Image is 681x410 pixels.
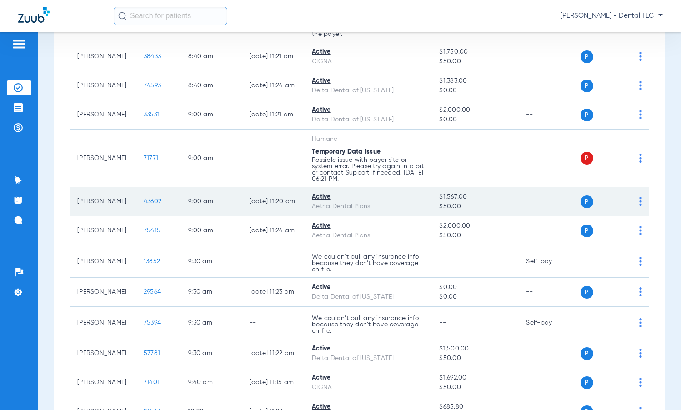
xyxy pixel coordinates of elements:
span: 75415 [144,227,160,234]
td: [DATE] 11:20 AM [242,187,305,216]
td: [PERSON_NAME] [70,278,136,307]
img: group-dot-blue.svg [639,287,642,296]
td: 8:40 AM [181,42,242,71]
span: $50.00 [439,231,511,240]
td: [PERSON_NAME] [70,187,136,216]
input: Search for patients [114,7,227,25]
td: 9:00 AM [181,130,242,187]
div: Active [312,344,425,354]
span: $1,500.00 [439,344,511,354]
span: P [581,225,593,237]
td: [PERSON_NAME] [70,71,136,100]
td: -- [242,307,305,339]
td: 9:40 AM [181,368,242,397]
p: We couldn’t pull any insurance info because they don’t have coverage on file. [312,315,425,334]
td: 9:30 AM [181,307,242,339]
span: 38433 [144,53,161,60]
span: P [581,50,593,63]
div: Aetna Dental Plans [312,202,425,211]
span: 71771 [144,155,158,161]
span: -- [439,258,446,265]
span: P [581,286,593,299]
div: Humana [312,135,425,144]
span: P [581,376,593,389]
span: $2,000.00 [439,105,511,115]
span: $0.00 [439,292,511,302]
img: group-dot-blue.svg [639,197,642,206]
td: 9:00 AM [181,187,242,216]
div: Active [312,283,425,292]
td: [PERSON_NAME] [70,307,136,339]
td: -- [519,71,580,100]
span: $1,750.00 [439,47,511,57]
span: 29564 [144,289,161,295]
td: [DATE] 11:22 AM [242,339,305,368]
div: Active [312,221,425,231]
img: Search Icon [118,12,126,20]
span: P [581,152,593,165]
td: [PERSON_NAME] [70,100,136,130]
td: [DATE] 11:15 AM [242,368,305,397]
td: [PERSON_NAME] [70,245,136,278]
img: group-dot-blue.svg [639,226,642,235]
span: 75394 [144,320,161,326]
span: $0.00 [439,283,511,292]
img: group-dot-blue.svg [639,257,642,266]
td: -- [519,42,580,71]
div: Active [312,105,425,115]
div: Active [312,76,425,86]
td: [PERSON_NAME] [70,42,136,71]
span: P [581,80,593,92]
div: Active [312,373,425,383]
td: 9:00 AM [181,100,242,130]
td: -- [519,216,580,245]
td: -- [519,100,580,130]
span: Temporary Data Issue [312,149,381,155]
td: 9:30 AM [181,278,242,307]
span: $1,567.00 [439,192,511,202]
span: 33531 [144,111,160,118]
span: -- [439,320,446,326]
img: hamburger-icon [12,39,26,50]
span: -- [439,155,446,161]
span: $50.00 [439,57,511,66]
td: [DATE] 11:21 AM [242,100,305,130]
div: Active [312,192,425,202]
td: [PERSON_NAME] [70,216,136,245]
span: 74593 [144,82,161,89]
p: We couldn’t pull any insurance info because they don’t have coverage on file. [312,254,425,273]
td: 9:00 AM [181,216,242,245]
span: 71401 [144,379,160,385]
div: Delta Dental of [US_STATE] [312,86,425,95]
td: [DATE] 11:23 AM [242,278,305,307]
div: CIGNA [312,57,425,66]
td: 9:30 AM [181,245,242,278]
td: [DATE] 11:24 AM [242,216,305,245]
img: group-dot-blue.svg [639,81,642,90]
td: -- [519,368,580,397]
td: -- [519,187,580,216]
td: [DATE] 11:21 AM [242,42,305,71]
td: [DATE] 11:24 AM [242,71,305,100]
img: group-dot-blue.svg [639,318,642,327]
div: Delta Dental of [US_STATE] [312,115,425,125]
span: 43602 [144,198,161,205]
div: CIGNA [312,383,425,392]
span: 57781 [144,350,160,356]
td: Self-pay [519,307,580,339]
td: -- [519,130,580,187]
span: $50.00 [439,383,511,392]
td: [PERSON_NAME] [70,339,136,368]
span: P [581,347,593,360]
td: -- [519,278,580,307]
div: Chat Widget [636,366,681,410]
span: $0.00 [439,115,511,125]
span: $1,383.00 [439,76,511,86]
td: -- [519,339,580,368]
img: group-dot-blue.svg [639,154,642,163]
div: Delta Dental of [US_STATE] [312,292,425,302]
td: 9:30 AM [181,339,242,368]
div: Active [312,47,425,57]
span: $50.00 [439,354,511,363]
p: Possible issue with payer site or system error. Please try again in a bit or contact Support if n... [312,157,425,182]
